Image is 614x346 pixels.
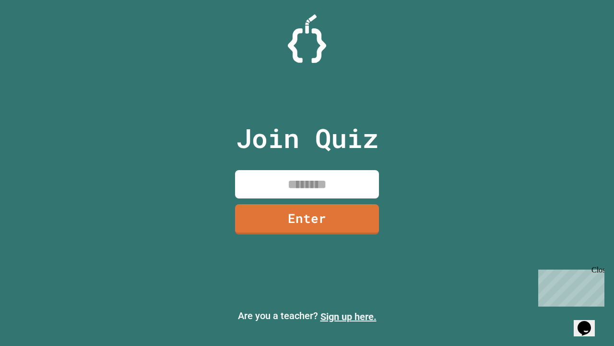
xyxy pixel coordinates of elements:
div: Chat with us now!Close [4,4,66,61]
a: Enter [235,204,379,235]
iframe: chat widget [534,266,604,307]
iframe: chat widget [574,308,604,336]
img: Logo.svg [288,14,326,63]
p: Are you a teacher? [8,309,606,324]
a: Sign up here. [320,311,377,322]
p: Join Quiz [236,118,378,158]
